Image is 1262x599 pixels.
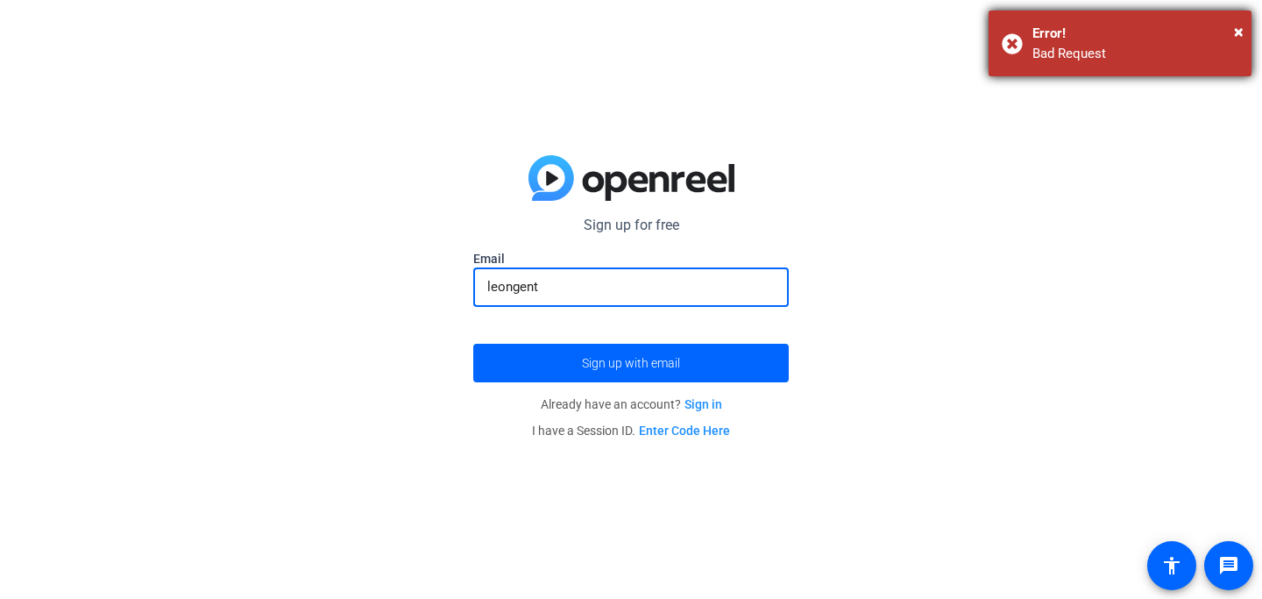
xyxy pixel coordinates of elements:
mat-icon: message [1218,555,1239,576]
button: Close [1234,18,1244,45]
span: I have a Session ID. [532,424,730,438]
mat-icon: accessibility [1161,555,1182,576]
div: Bad Request [1032,44,1238,64]
span: × [1234,21,1244,42]
input: Enter Email Address [487,276,775,297]
div: Error! [1032,24,1238,44]
button: Sign up with email [473,344,789,382]
a: Sign in [684,397,722,411]
img: blue-gradient.svg [528,155,734,201]
p: Sign up for free [473,215,789,236]
span: Already have an account? [541,397,722,411]
a: Enter Code Here [639,424,730,438]
label: Email [473,250,789,267]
